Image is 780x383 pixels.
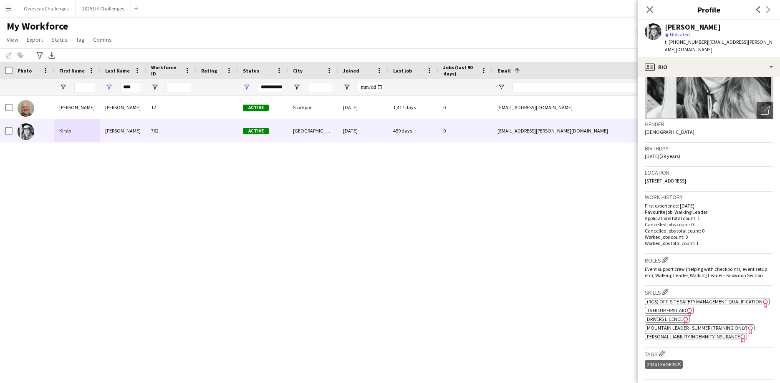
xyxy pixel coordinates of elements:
span: Status [51,36,68,43]
span: Photo [18,68,32,74]
div: Bio [638,57,780,77]
img: Kirsty Ross [18,123,34,140]
span: View [7,36,18,43]
div: Kirsty [54,119,100,142]
span: Workforce ID [151,64,181,77]
div: [GEOGRAPHIC_DATA] [288,119,338,142]
span: First Name [59,68,85,74]
h3: Birthday [645,145,773,152]
div: Stockport [288,96,338,119]
app-action-btn: Export XLSX [47,50,57,60]
span: Personal Liability Indemnity Insurance [647,333,740,340]
div: [PERSON_NAME] [100,119,146,142]
a: Tag [73,34,88,45]
span: Last job [393,68,412,74]
input: Last Name Filter Input [120,82,141,92]
span: Active [243,128,269,134]
span: My Workforce [7,20,68,33]
button: Open Filter Menu [243,83,250,91]
input: Joined Filter Input [358,82,383,92]
img: Andrew Ross [18,100,34,117]
span: Mountain Leader - Summer (Training only) [647,325,747,331]
p: Applications total count: 1 [645,215,773,221]
h3: Skills [645,288,773,296]
button: Open Filter Menu [59,83,67,91]
p: Favourite job: Walking Leader [645,209,773,215]
button: Open Filter Menu [293,83,300,91]
div: [EMAIL_ADDRESS][PERSON_NAME][DOMAIN_NAME] [492,119,659,142]
p: First experience: [DATE] [645,203,773,209]
input: First Name Filter Input [74,82,95,92]
span: Export [27,36,43,43]
span: City [293,68,303,74]
h3: Gender [645,120,773,128]
button: Open Filter Menu [151,83,159,91]
span: Rating [201,68,217,74]
a: Export [23,34,46,45]
h3: Work history [645,193,773,201]
span: [DATE] (29 years) [645,153,680,159]
div: [PERSON_NAME] [54,96,100,119]
a: Comms [90,34,115,45]
span: Joined [343,68,359,74]
div: 0 [438,96,492,119]
div: [DATE] [338,96,388,119]
div: 1,417 days [388,96,438,119]
h3: Location [645,169,773,176]
span: Jobs (last 90 days) [443,64,477,77]
span: (RGS) Off-Site Safety Management qualification [647,298,762,305]
div: [EMAIL_ADDRESS][DOMAIN_NAME] [492,96,659,119]
div: 459 days [388,119,438,142]
span: Status [243,68,259,74]
input: Workforce ID Filter Input [166,82,191,92]
p: Worked jobs count: 0 [645,234,773,240]
p: Worked jobs total count: 1 [645,240,773,246]
span: Drivers Licence [647,316,683,322]
span: Tag [76,36,85,43]
span: Email [497,68,511,74]
div: [PERSON_NAME] [100,96,146,119]
p: Cancelled jobs total count: 0 [645,228,773,234]
div: 0 [438,119,492,142]
div: 12 [146,96,196,119]
div: Open photos pop-in [757,102,773,119]
input: City Filter Input [308,82,333,92]
app-action-btn: Advanced filters [35,50,45,60]
span: [DEMOGRAPHIC_DATA] [645,129,694,135]
button: 2025 UK Challenges [76,0,131,17]
div: 762 [146,119,196,142]
div: [PERSON_NAME] [665,23,721,31]
h3: Tags [645,349,773,358]
span: Not rated [670,31,690,38]
div: [DATE] [338,119,388,142]
button: Open Filter Menu [105,83,113,91]
span: 16 hour First Aid [647,307,687,313]
h3: Roles [645,255,773,264]
span: Comms [93,36,112,43]
button: Open Filter Menu [343,83,351,91]
div: 2024 Leaders [645,360,683,369]
input: Email Filter Input [512,82,654,92]
span: t. [PHONE_NUMBER] [665,39,708,45]
span: [STREET_ADDRESS] [645,178,686,184]
button: Open Filter Menu [497,83,505,91]
h3: Profile [638,4,780,15]
p: Cancelled jobs count: 0 [645,221,773,228]
span: Last Name [105,68,130,74]
a: View [3,34,22,45]
button: Overseas Challenges [17,0,76,17]
span: Event support crew (helping with checkpoints, event setup etc), Walking Leader, Walking Leader - ... [645,266,767,278]
span: | [EMAIL_ADDRESS][PERSON_NAME][DOMAIN_NAME] [665,39,772,53]
a: Status [48,34,71,45]
span: Active [243,105,269,111]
